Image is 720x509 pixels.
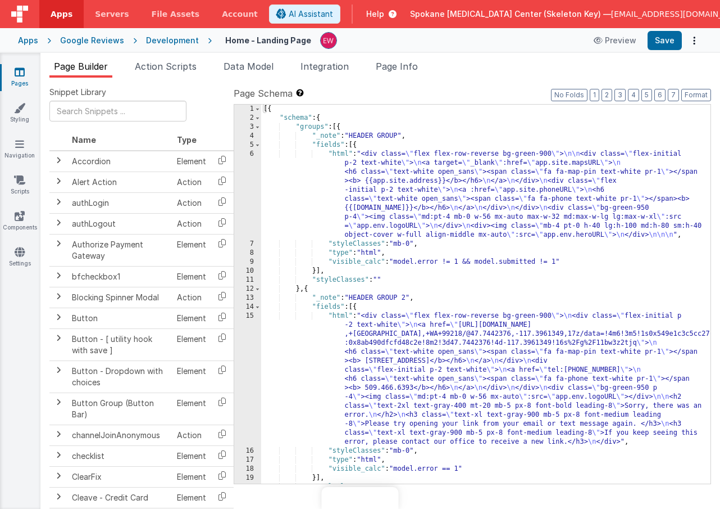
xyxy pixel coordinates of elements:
[628,89,639,101] button: 4
[72,135,96,145] span: Name
[172,151,211,172] td: Element
[172,172,211,192] td: Action
[234,276,261,285] div: 11
[234,474,261,483] div: 19
[172,234,211,266] td: Element
[234,303,261,312] div: 14
[321,33,336,48] img: daf6185105a2932719d0487c37da19b1
[234,294,261,303] div: 13
[224,61,274,72] span: Data Model
[234,267,261,276] div: 10
[172,466,211,487] td: Element
[686,33,702,48] button: Options
[172,192,211,213] td: Action
[269,4,340,24] button: AI Assistant
[681,89,711,101] button: Format
[67,151,172,172] td: Accordion
[551,89,587,101] button: No Folds
[234,105,261,114] div: 1
[146,35,199,46] div: Development
[135,61,197,72] span: Action Scripts
[234,123,261,132] div: 3
[67,425,172,445] td: channelJoinAnonymous
[376,61,418,72] span: Page Info
[60,35,124,46] div: Google Reviews
[67,466,172,487] td: ClearFix
[234,141,261,150] div: 5
[172,393,211,425] td: Element
[172,487,211,508] td: Element
[590,89,599,101] button: 1
[51,8,72,20] span: Apps
[67,213,172,234] td: authLogout
[234,312,261,447] div: 15
[172,425,211,445] td: Action
[234,447,261,456] div: 16
[234,465,261,474] div: 18
[172,213,211,234] td: Action
[67,328,172,361] td: Button - [ utility hook with save ]
[587,31,643,49] button: Preview
[648,31,682,50] button: Save
[172,266,211,287] td: Element
[654,89,666,101] button: 6
[234,249,261,258] div: 8
[410,8,611,20] span: Spokane [MEDICAL_DATA] Center (Skeleton Key) —
[234,456,261,465] div: 17
[67,445,172,466] td: checklist
[300,61,349,72] span: Integration
[67,234,172,266] td: Authorize Payment Gateway
[67,393,172,425] td: Button Group (Button Bar)
[49,101,186,121] input: Search Snippets ...
[225,36,311,44] h4: Home - Landing Page
[67,172,172,192] td: Alert Action
[234,285,261,294] div: 12
[49,87,106,98] span: Snippet Library
[234,240,261,249] div: 7
[67,192,172,213] td: authLogin
[234,114,261,123] div: 2
[234,87,293,100] span: Page Schema
[67,287,172,308] td: Blocking Spinner Modal
[366,8,384,20] span: Help
[234,483,261,492] div: 20
[172,308,211,328] td: Element
[172,445,211,466] td: Element
[641,89,652,101] button: 5
[601,89,612,101] button: 2
[177,135,197,145] span: Type
[172,328,211,361] td: Element
[67,487,172,508] td: Cleave - Credit Card
[172,287,211,308] td: Action
[67,361,172,393] td: Button - Dropdown with choices
[54,61,108,72] span: Page Builder
[234,132,261,141] div: 4
[67,266,172,287] td: bfcheckbox1
[152,8,200,20] span: File Assets
[668,89,679,101] button: 7
[172,361,211,393] td: Element
[18,35,38,46] div: Apps
[234,150,261,240] div: 6
[234,258,261,267] div: 9
[289,8,333,20] span: AI Assistant
[614,89,626,101] button: 3
[95,8,129,20] span: Servers
[67,308,172,328] td: Button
